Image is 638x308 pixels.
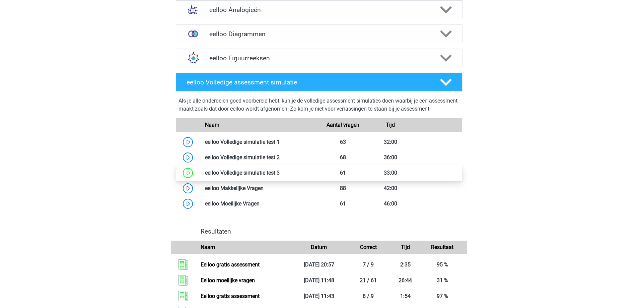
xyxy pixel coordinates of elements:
[201,293,260,299] a: Eelloo gratis assessment
[179,97,460,116] div: Als je alle onderdelen goed voorbereid hebt, kun je de volledige assessment simulaties doen waarb...
[184,1,202,18] img: analogieen
[209,54,429,62] h4: eelloo Figuurreeksen
[344,243,393,251] div: Correct
[184,49,202,67] img: figuurreeksen
[209,30,429,38] h4: eelloo Diagrammen
[173,73,465,91] a: eelloo Volledige assessment simulatie
[201,277,255,284] a: Eelloo moeilijke vragen
[201,228,462,235] h4: Resultaten
[294,243,344,251] div: Datum
[209,6,429,14] h4: eelloo Analogieën
[196,243,294,251] div: Naam
[200,138,319,146] div: eelloo Volledige simulatie test 1
[201,261,260,268] a: Eelloo gratis assessment
[173,24,465,43] a: venn diagrammen eelloo Diagrammen
[200,200,319,208] div: eelloo Moeilijke Vragen
[200,184,319,192] div: eelloo Makkelijke Vragen
[200,169,319,177] div: eelloo Volledige simulatie test 3
[173,49,465,67] a: figuurreeksen eelloo Figuurreeksen
[187,78,429,86] h4: eelloo Volledige assessment simulatie
[393,243,418,251] div: Tijd
[200,121,319,129] div: Naam
[173,0,465,19] a: analogieen eelloo Analogieën
[200,153,319,162] div: eelloo Volledige simulatie test 2
[319,121,366,129] div: Aantal vragen
[184,25,202,43] img: venn diagrammen
[367,121,414,129] div: Tijd
[418,243,467,251] div: Resultaat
